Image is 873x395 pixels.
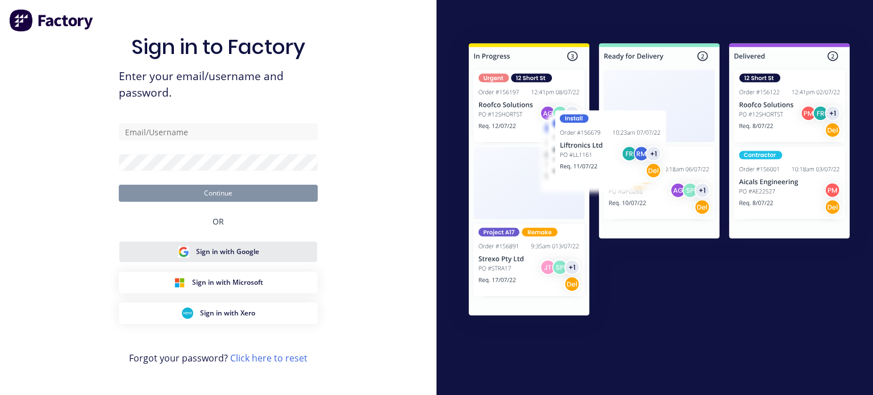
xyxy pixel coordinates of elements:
[119,123,318,140] input: Email/Username
[200,308,255,318] span: Sign in with Xero
[446,22,873,341] img: Sign in
[119,241,318,263] button: Google Sign inSign in with Google
[192,277,263,288] span: Sign in with Microsoft
[119,185,318,202] button: Continue
[182,307,193,319] img: Xero Sign in
[174,277,185,288] img: Microsoft Sign in
[119,272,318,293] button: Microsoft Sign inSign in with Microsoft
[131,35,305,59] h1: Sign in to Factory
[119,302,318,324] button: Xero Sign inSign in with Xero
[129,351,307,365] span: Forgot your password?
[213,202,224,241] div: OR
[230,352,307,364] a: Click here to reset
[119,68,318,101] span: Enter your email/username and password.
[9,9,94,32] img: Factory
[178,246,189,257] img: Google Sign in
[196,247,259,257] span: Sign in with Google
